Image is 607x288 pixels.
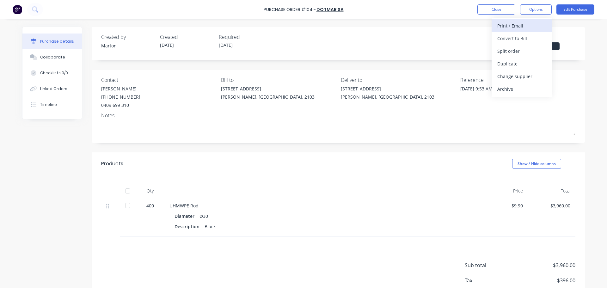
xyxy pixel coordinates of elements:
div: Qty [136,185,164,197]
div: Print / Email [497,21,546,30]
div: Description [175,222,205,231]
div: Diameter [175,211,199,221]
div: Ø30 [199,211,208,221]
button: Options [520,4,552,15]
div: Required [219,33,273,41]
button: Linked Orders [22,81,82,97]
div: $3,960.00 [533,202,570,209]
div: Checklists 0/0 [40,70,68,76]
div: Total [528,185,575,197]
span: $3,960.00 [512,261,575,269]
div: [PERSON_NAME] [101,85,140,92]
img: Factory [13,5,22,14]
div: Black [205,222,216,231]
button: Timeline [22,97,82,113]
div: Purchase details [40,39,74,44]
button: Purchase details [22,34,82,49]
div: [PERSON_NAME], [GEOGRAPHIC_DATA], 2103 [341,94,434,100]
div: [PERSON_NAME], [GEOGRAPHIC_DATA], 2103 [221,94,315,100]
button: Show / Hide columns [512,159,561,169]
span: $396.00 [512,277,575,284]
div: Deliver to [341,76,456,84]
button: Collaborate [22,49,82,65]
div: Created by [101,33,155,41]
div: Reference [460,76,575,84]
div: Archive [497,84,546,94]
div: Products [101,160,123,168]
div: $9.90 [486,202,523,209]
button: Close [477,4,515,15]
button: Checklists 0/0 [22,65,82,81]
a: Dotmar SA [316,6,344,13]
div: Timeline [40,102,57,107]
div: Duplicate [497,59,546,68]
div: 400 [141,202,159,209]
div: 0409 699 310 [101,102,140,108]
div: Change supplier [497,72,546,81]
textarea: [DATE] 9:53 AM email [460,85,539,100]
div: Contact [101,76,216,84]
button: Edit Purchase [556,4,594,15]
div: Price [481,185,528,197]
div: UHMWPE Rod [169,202,475,209]
div: Bill to [221,76,336,84]
div: Convert to Bill [497,34,546,43]
div: Created [160,33,214,41]
div: Marton [101,42,155,49]
div: [STREET_ADDRESS] [341,85,434,92]
span: Sub total [465,261,512,269]
span: Tax [465,277,512,284]
div: Notes [101,112,575,119]
div: Collaborate [40,54,65,60]
div: [PHONE_NUMBER] [101,94,140,100]
div: Linked Orders [40,86,67,92]
div: [STREET_ADDRESS] [221,85,315,92]
div: Split order [497,46,546,56]
div: Purchase Order #104 - [264,6,316,13]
